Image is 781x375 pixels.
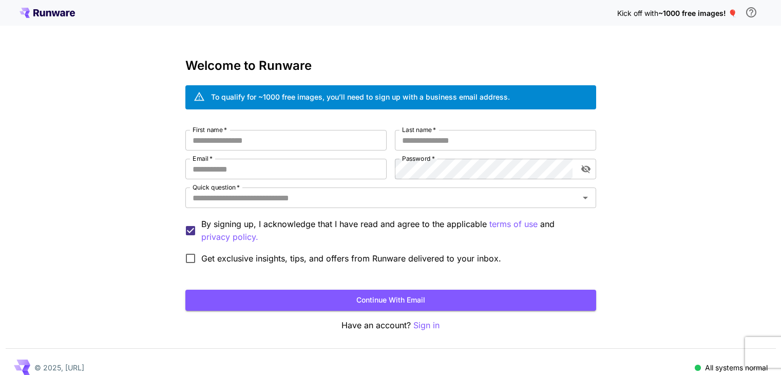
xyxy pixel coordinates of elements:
p: terms of use [489,218,538,231]
button: Open [578,191,593,205]
div: To qualify for ~1000 free images, you’ll need to sign up with a business email address. [211,91,510,102]
button: Sign in [413,319,440,332]
span: Get exclusive insights, tips, and offers from Runware delivered to your inbox. [201,252,501,265]
button: In order to qualify for free credit, you need to sign up with a business email address and click ... [741,2,761,23]
p: All systems normal [705,362,768,373]
span: ~1000 free images! 🎈 [658,9,737,17]
button: By signing up, I acknowledge that I have read and agree to the applicable terms of use and [201,231,258,243]
label: Last name [402,125,436,134]
p: By signing up, I acknowledge that I have read and agree to the applicable and [201,218,588,243]
h3: Welcome to Runware [185,59,596,73]
span: Kick off with [617,9,658,17]
label: First name [193,125,227,134]
button: toggle password visibility [577,160,595,178]
p: privacy policy. [201,231,258,243]
p: © 2025, [URL] [34,362,84,373]
label: Password [402,154,435,163]
p: Have an account? [185,319,596,332]
button: Continue with email [185,290,596,311]
label: Quick question [193,183,240,192]
button: By signing up, I acknowledge that I have read and agree to the applicable and privacy policy. [489,218,538,231]
label: Email [193,154,213,163]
